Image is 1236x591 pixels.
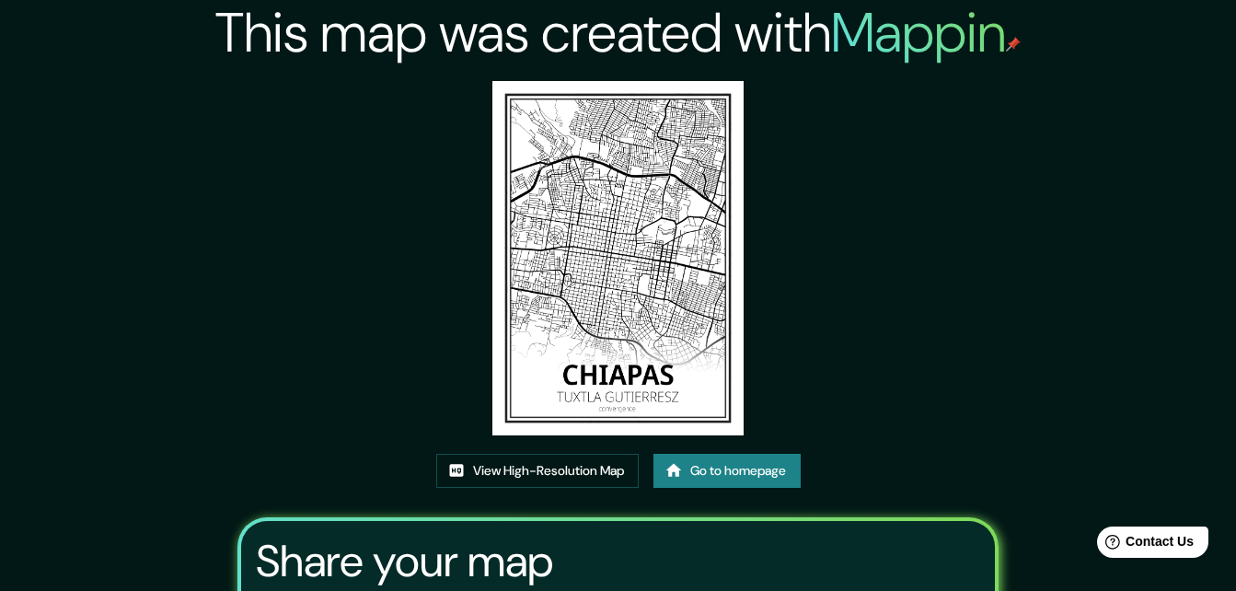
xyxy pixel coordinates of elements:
[256,536,553,587] h3: Share your map
[653,454,801,488] a: Go to homepage
[436,454,639,488] a: View High-Resolution Map
[492,81,743,435] img: created-map
[1006,37,1021,52] img: mappin-pin
[1072,519,1216,571] iframe: Help widget launcher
